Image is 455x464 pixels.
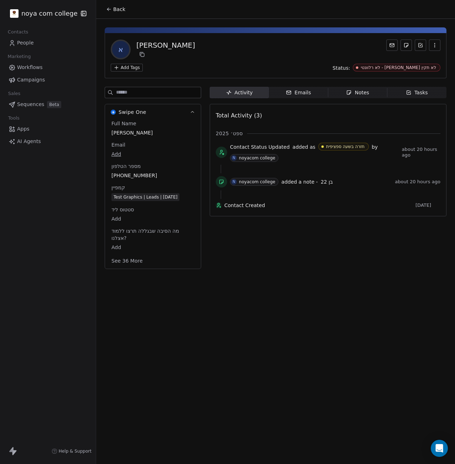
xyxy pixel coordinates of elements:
span: Sales [5,88,23,99]
div: לא רלוונטי - [PERSON_NAME] לא תקין [361,65,436,70]
span: People [17,39,34,47]
button: Add Tags [111,64,143,72]
div: noyacom college [239,179,275,184]
span: Tools [5,113,22,123]
span: Back [113,6,125,13]
span: מה הסיבה שבגללה תרצו ללמוד אצלנו? [110,227,196,242]
a: Workflows [6,62,90,73]
span: Total Activity (3) [216,112,262,119]
span: about 20 hours ago [395,179,440,185]
a: AI Agents [6,136,90,147]
button: Swipe OneSwipe One [105,104,201,120]
img: %C3%97%C2%9C%C3%97%C2%95%C3%97%C2%92%C3%97%C2%95%20%C3%97%C2%9E%C3%97%C2%9B%C3%97%C2%9C%C3%97%C2%... [10,9,19,18]
span: Help & Support [59,448,91,454]
a: Campaigns [6,74,90,86]
span: Contacts [5,27,31,37]
div: Open Intercom Messenger [431,440,448,457]
span: [PERSON_NAME] [111,129,194,136]
a: בן 22 [321,178,333,186]
span: Contact Status Updated [230,143,290,151]
button: Back [102,3,130,16]
button: noya com college [9,7,76,20]
div: Swipe OneSwipe One [105,120,201,269]
div: Notes [346,89,369,96]
span: Swipe One [119,109,146,116]
div: [PERSON_NAME] [136,40,195,50]
span: Full Name [110,120,138,127]
span: Add [111,215,194,222]
div: noyacom college [239,155,275,160]
span: Campaigns [17,76,45,84]
span: noya com college [21,9,78,18]
span: א [112,41,129,58]
div: N [232,155,235,161]
span: Apps [17,125,30,133]
a: People [6,37,90,49]
span: AI Agents [17,138,41,145]
span: קמפיין [110,184,126,191]
span: about 20 hours ago [402,147,440,158]
img: Swipe One [111,110,116,115]
div: חזרה בשעה ספציפית [326,144,365,149]
span: Workflows [17,64,43,71]
span: Status: [333,64,350,72]
span: by [372,143,378,151]
span: added as [293,143,315,151]
span: Email [110,141,127,148]
span: מספר הטלפון [110,163,142,170]
span: Sequences [17,101,44,108]
div: Emails [286,89,311,96]
span: Add [111,151,194,158]
button: See 36 More [107,254,147,267]
span: Beta [47,101,61,108]
span: ספט׳ 2025 [216,130,243,137]
span: בן 22 [321,179,333,185]
a: SequencesBeta [6,99,90,110]
div: Test Graphics | Leads | [DATE] [114,194,177,201]
span: סטטוס ליד [110,206,135,213]
a: Apps [6,123,90,135]
div: N [232,179,235,185]
span: [DATE] [415,202,440,208]
span: Add [111,244,194,251]
span: [PHONE_NUMBER] [111,172,194,179]
a: Help & Support [52,448,91,454]
div: Tasks [406,89,428,96]
span: added a note - [281,178,318,185]
span: Contact Created [224,202,413,209]
span: Marketing [5,51,34,62]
